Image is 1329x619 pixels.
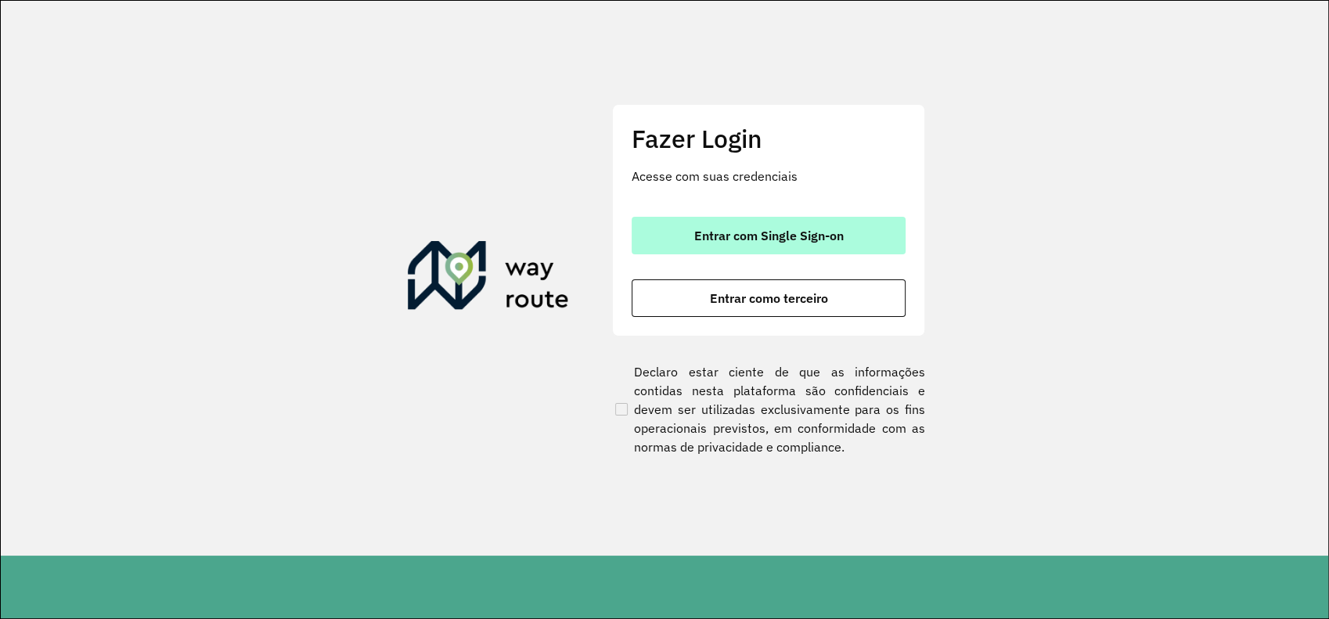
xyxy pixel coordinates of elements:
button: button [632,279,906,317]
p: Acesse com suas credenciais [632,167,906,185]
button: button [632,217,906,254]
img: Roteirizador AmbevTech [408,241,569,316]
span: Entrar como terceiro [710,292,828,304]
h2: Fazer Login [632,124,906,153]
label: Declaro estar ciente de que as informações contidas nesta plataforma são confidenciais e devem se... [612,362,925,456]
span: Entrar com Single Sign-on [694,229,844,242]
